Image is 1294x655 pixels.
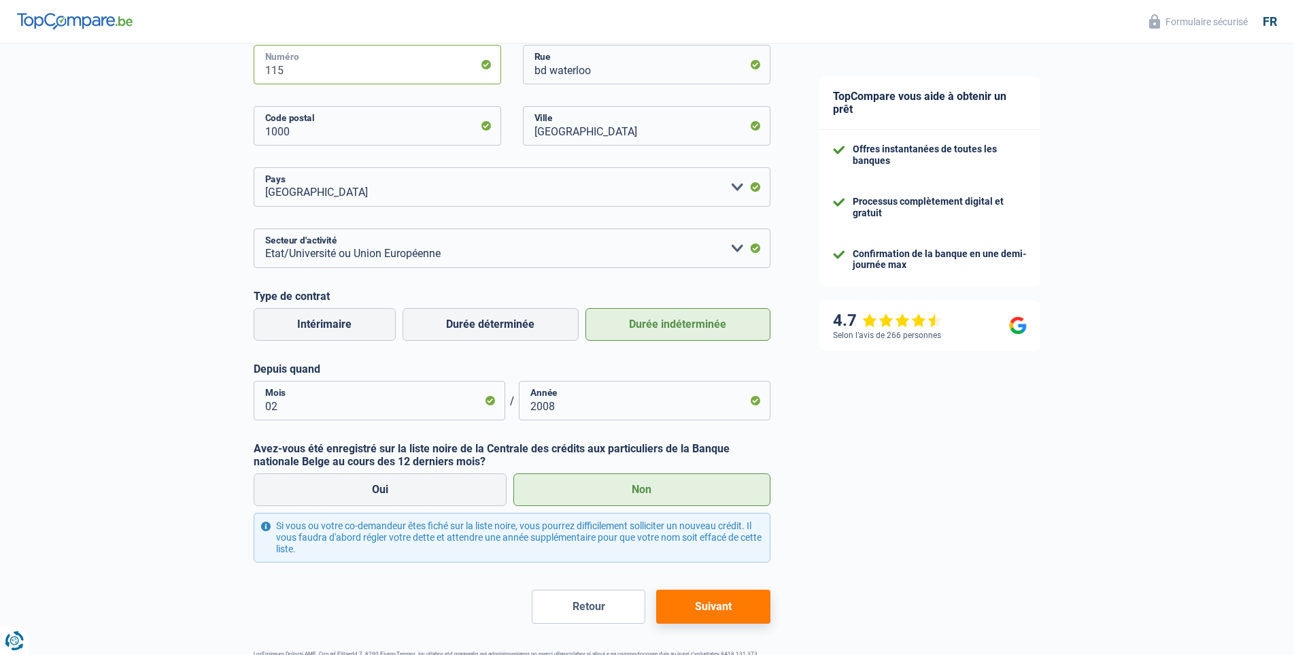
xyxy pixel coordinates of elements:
[585,308,770,341] label: Durée indéterminée
[833,311,942,331] div: 4.7
[254,473,507,506] label: Oui
[819,76,1040,130] div: TopCompare vous aide à obtenir un prêt
[254,381,505,420] input: MM
[254,363,770,375] label: Depuis quand
[513,473,770,506] label: Non
[1141,10,1256,33] button: Formulaire sécurisé
[853,144,1027,167] div: Offres instantanées de toutes les banques
[1263,14,1277,29] div: fr
[833,331,941,340] div: Selon l’avis de 266 personnes
[532,590,645,624] button: Retour
[254,442,770,468] label: Avez-vous été enregistré sur la liste noire de la Centrale des crédits aux particuliers de la Ban...
[519,381,770,420] input: AAAA
[17,13,133,29] img: TopCompare Logo
[505,394,519,407] span: /
[853,248,1027,271] div: Confirmation de la banque en une demi-journée max
[254,290,770,303] label: Type de contrat
[403,308,579,341] label: Durée déterminée
[254,308,396,341] label: Intérimaire
[254,513,770,562] div: Si vous ou votre co-demandeur êtes fiché sur la liste noire, vous pourrez difficilement sollicite...
[853,196,1027,219] div: Processus complètement digital et gratuit
[656,590,770,624] button: Suivant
